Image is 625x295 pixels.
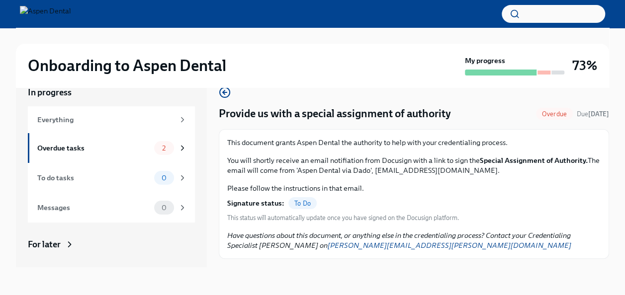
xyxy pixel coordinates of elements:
p: Please follow the instructions in that email. [227,183,601,193]
a: Overdue tasks2 [28,133,195,163]
a: For later [28,238,195,250]
span: August 4th, 2025 10:00 [577,109,609,119]
h3: 73% [572,57,597,74]
a: In progress [28,86,195,98]
img: Aspen Dental [20,6,71,22]
a: Everything [28,106,195,133]
div: For later [28,238,61,250]
span: To Do [288,200,317,207]
a: To do tasks0 [28,163,195,193]
em: Have questions about this document, or anything else in the credentialing process? Contact your C... [227,231,571,250]
h2: Onboarding to Aspen Dental [28,56,226,75]
span: 0 [156,174,173,182]
span: 0 [156,204,173,212]
strong: [DATE] [588,110,609,118]
span: Due [577,110,609,118]
p: You will shortly receive an email notifiation from Docusign with a link to sign the The email wil... [227,155,601,175]
a: [PERSON_NAME][EMAIL_ADDRESS][PERSON_NAME][DOMAIN_NAME] [328,241,571,250]
a: Archived [28,266,195,278]
strong: My progress [465,56,505,66]
div: Everything [37,114,174,125]
a: Messages0 [28,193,195,222]
span: 2 [156,145,172,152]
div: Overdue tasks [37,143,150,153]
span: Overdue [536,110,573,118]
div: Messages [37,202,150,213]
div: To do tasks [37,172,150,183]
h4: Provide us with a special assignment of authority [219,106,451,121]
strong: Signature status: [227,198,284,208]
p: This document grants Aspen Dental the authority to help with your credentialing process. [227,138,601,147]
span: This status will automatically update once you have signed on the Docusign platform. [227,213,459,222]
strong: Special Assignment of Authority. [480,156,588,165]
